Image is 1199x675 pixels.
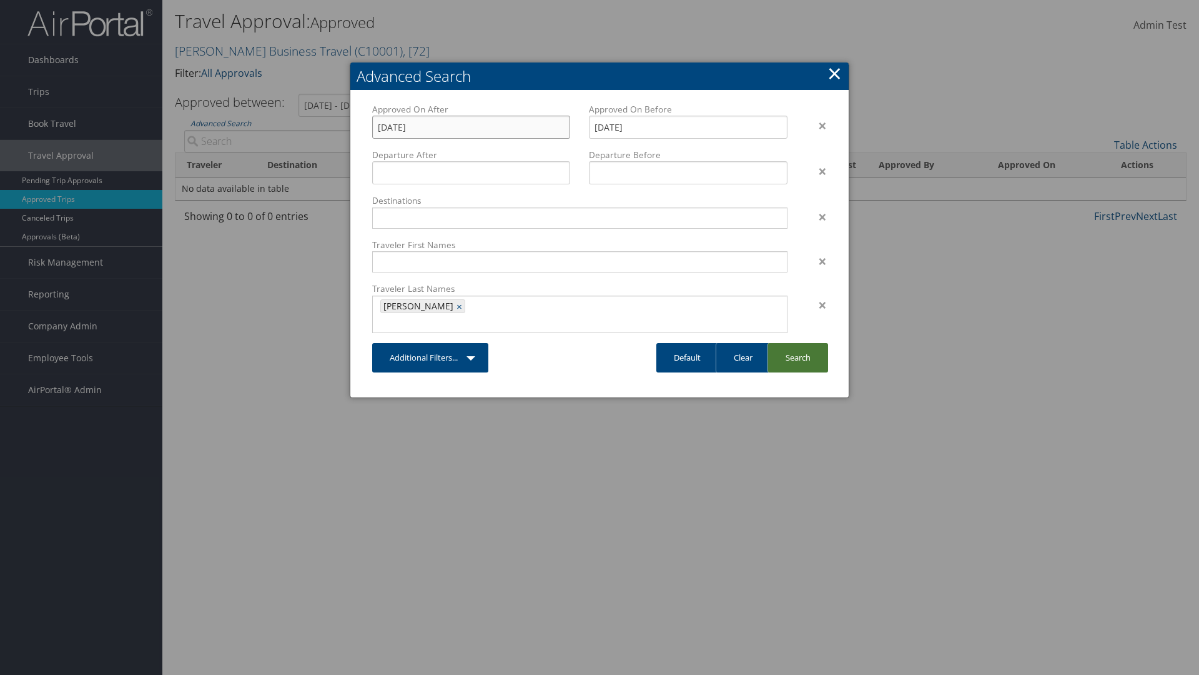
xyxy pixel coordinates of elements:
div: × [797,254,836,269]
a: Additional Filters... [372,343,488,372]
a: Search [767,343,828,372]
a: Close [827,61,842,86]
span: [PERSON_NAME] [381,300,453,312]
label: Departure Before [589,149,787,161]
div: × [797,297,836,312]
a: × [456,300,465,312]
h2: Advanced Search [350,62,849,90]
div: × [797,209,836,224]
div: × [797,118,836,133]
label: Approved On Before [589,103,787,116]
label: Approved On After [372,103,570,116]
label: Destinations [372,194,787,207]
label: Departure After [372,149,570,161]
div: × [797,164,836,179]
label: Traveler First Names [372,239,787,251]
a: Clear [716,343,770,372]
a: Default [656,343,718,372]
label: Traveler Last Names [372,282,787,295]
